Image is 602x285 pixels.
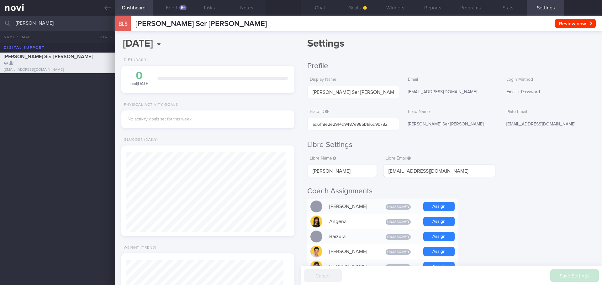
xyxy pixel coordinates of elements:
button: Review now [555,19,596,28]
h2: Libre Settings [307,140,596,150]
span: Libre Email [386,156,411,160]
span: Plato ID [310,109,329,114]
span: Unassigned [386,234,411,240]
div: No activity goals set for this week [128,117,288,122]
span: Unassigned [386,204,411,210]
div: kcal [DATE] [128,70,151,87]
h1: Settings [307,38,596,52]
button: Assign [423,247,455,256]
span: [PERSON_NAME] Ser [PERSON_NAME] [135,20,267,28]
label: Login Method [506,77,593,83]
div: [EMAIL_ADDRESS][DOMAIN_NAME] [405,86,497,99]
button: Assign [423,202,455,211]
span: Unassigned [386,219,411,225]
div: 9+ [179,5,187,10]
span: Unassigned [386,264,411,270]
div: 0 [128,70,151,81]
span: [PERSON_NAME] Ser [PERSON_NAME] [4,54,92,59]
div: [EMAIL_ADDRESS][DOMAIN_NAME] [504,118,596,131]
button: Assign [423,232,455,241]
div: [PERSON_NAME] [326,245,376,258]
div: Weight (Trend) [121,246,156,250]
div: Glucose (Daily) [121,138,158,142]
label: Display Name [310,77,397,83]
div: [PERSON_NAME] [326,260,376,273]
label: Plato Email [506,109,593,115]
div: [PERSON_NAME] Ser [PERSON_NAME] [405,118,497,131]
div: Physical Activity Goals [121,103,178,107]
span: Unassigned [386,249,411,255]
div: Diet (Daily) [121,58,148,63]
div: [PERSON_NAME] [326,200,376,213]
span: Libre Name [310,156,336,160]
label: Email [408,77,495,83]
label: Plato Name [408,109,495,115]
div: Baizura [326,230,376,243]
div: BLS [114,12,132,36]
button: Assign [423,262,455,271]
div: [EMAIL_ADDRESS][DOMAIN_NAME] [4,68,111,72]
h2: Profile [307,61,596,71]
button: Assign [423,217,455,226]
div: Email + Password [504,86,596,99]
h2: Coach Assignments [307,186,596,196]
button: Chats [90,31,115,43]
div: Angena [326,215,376,228]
